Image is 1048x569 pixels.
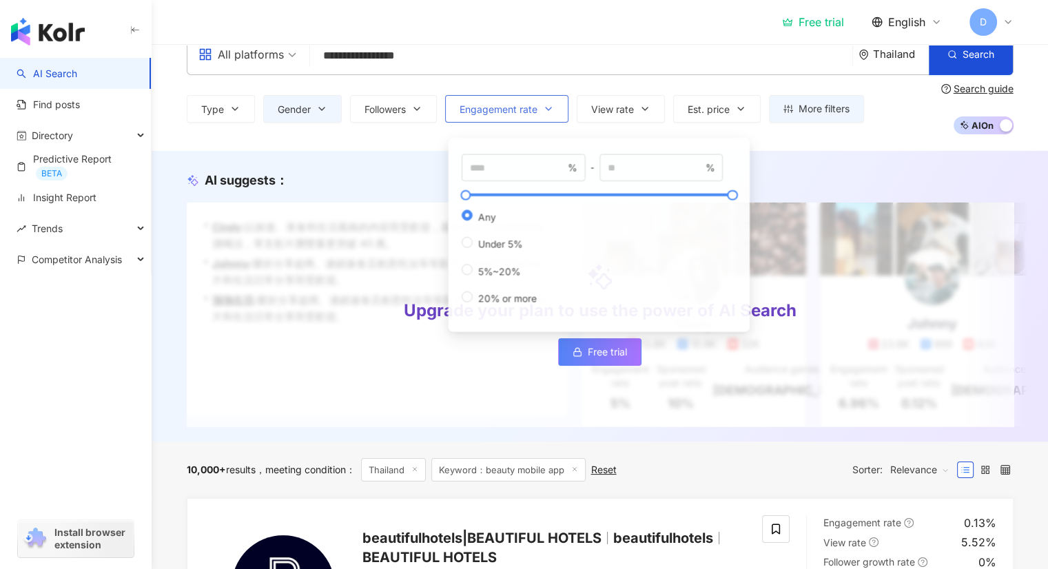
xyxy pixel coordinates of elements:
[404,299,797,322] div: Upgrade your plan to use the power of AI Search
[472,295,542,307] span: 20% or more
[362,549,497,566] span: BEAUTIFUL HOTELS
[708,161,717,176] span: %
[688,104,730,115] span: Est. price
[445,95,568,123] button: Engagement rate
[198,48,212,61] span: appstore
[823,556,915,568] span: Follower growth rate
[17,98,80,112] a: Find posts
[18,520,134,557] a: chrome extensionInstall browser extension
[918,557,927,567] span: question-circle
[954,83,1014,94] div: Search guide
[472,212,501,224] span: Any
[278,104,311,115] span: Gender
[201,104,224,115] span: Type
[362,530,602,546] span: beautifulhotels|BEAUTIFUL HOTELS
[941,84,951,94] span: question-circle
[613,530,713,546] span: beautifulhotels
[782,15,844,29] a: Free trial
[17,191,96,205] a: Insight Report
[205,172,288,189] div: AI suggests ：
[187,464,256,475] div: results
[823,537,866,548] span: View rate
[54,526,130,551] span: Install browser extension
[591,104,634,115] span: View rate
[823,517,901,528] span: Engagement rate
[187,464,226,475] span: 10,000+
[568,161,577,176] span: %
[963,49,994,60] span: Search
[852,459,957,481] div: Sorter:
[32,120,73,151] span: Directory
[431,458,586,482] span: Keyword：beauty mobile app
[588,346,627,358] span: Free trial
[11,18,85,45] img: logo
[460,104,537,115] span: Engagement rate
[472,267,526,279] span: 5%~20%
[32,213,63,244] span: Trends
[361,458,426,482] span: Thailand
[187,95,255,123] button: Type
[17,67,77,81] a: searchAI Search
[256,464,356,475] span: meeting condition ：
[17,224,26,234] span: rise
[22,528,48,550] img: chrome extension
[869,537,879,547] span: question-circle
[350,95,437,123] button: Followers
[873,48,929,60] div: Thailand
[472,240,528,251] span: Under 5%
[890,459,949,481] span: Relevance
[263,95,342,123] button: Gender
[32,244,122,275] span: Competitor Analysis
[961,535,996,550] div: 5.52%
[980,14,987,30] span: D
[364,104,406,115] span: Followers
[17,152,140,180] a: Predictive ReportBETA
[591,464,617,475] div: Reset
[586,161,600,176] span: -
[904,518,914,528] span: question-circle
[799,103,850,114] span: More filters
[198,43,284,65] div: All platforms
[769,95,864,123] button: More filters
[964,515,996,530] div: 0.13%
[577,95,665,123] button: View rate
[558,338,641,366] a: Free trial
[859,50,869,60] span: environment
[888,14,925,30] span: English
[929,34,1013,75] button: Search
[673,95,761,123] button: Est. price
